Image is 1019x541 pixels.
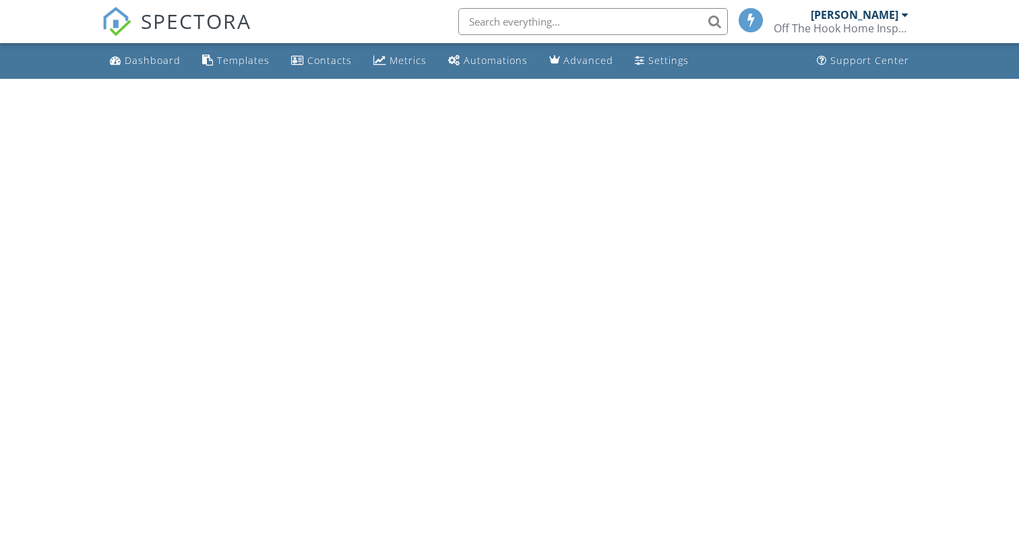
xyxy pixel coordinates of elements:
[217,54,270,67] div: Templates
[286,49,357,73] a: Contacts
[307,54,352,67] div: Contacts
[464,54,528,67] div: Automations
[563,54,613,67] div: Advanced
[141,7,251,35] span: SPECTORA
[104,49,186,73] a: Dashboard
[102,7,131,36] img: The Best Home Inspection Software - Spectora
[811,49,915,73] a: Support Center
[197,49,275,73] a: Templates
[544,49,619,73] a: Advanced
[443,49,533,73] a: Automations (Basic)
[811,8,898,22] div: [PERSON_NAME]
[390,54,427,67] div: Metrics
[830,54,909,67] div: Support Center
[629,49,694,73] a: Settings
[774,22,908,35] div: Off The Hook Home Inspections LLC
[648,54,689,67] div: Settings
[102,18,251,46] a: SPECTORA
[458,8,728,35] input: Search everything...
[125,54,181,67] div: Dashboard
[368,49,432,73] a: Metrics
